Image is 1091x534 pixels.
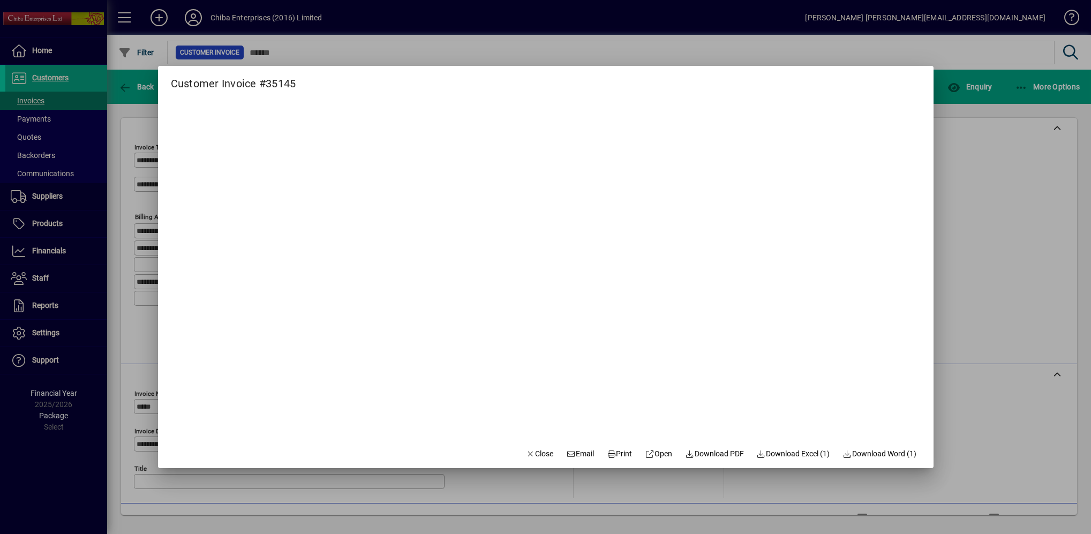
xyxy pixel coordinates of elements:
button: Close [522,445,558,464]
span: Download Excel (1) [757,448,830,460]
span: Close [526,448,554,460]
a: Download PDF [681,445,748,464]
span: Download PDF [685,448,744,460]
span: Email [566,448,594,460]
h2: Customer Invoice #35145 [158,66,309,92]
span: Open [645,448,673,460]
span: Print [607,448,633,460]
button: Download Excel (1) [753,445,834,464]
a: Open [641,445,677,464]
button: Print [603,445,637,464]
button: Email [562,445,598,464]
button: Download Word (1) [838,445,921,464]
span: Download Word (1) [842,448,916,460]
